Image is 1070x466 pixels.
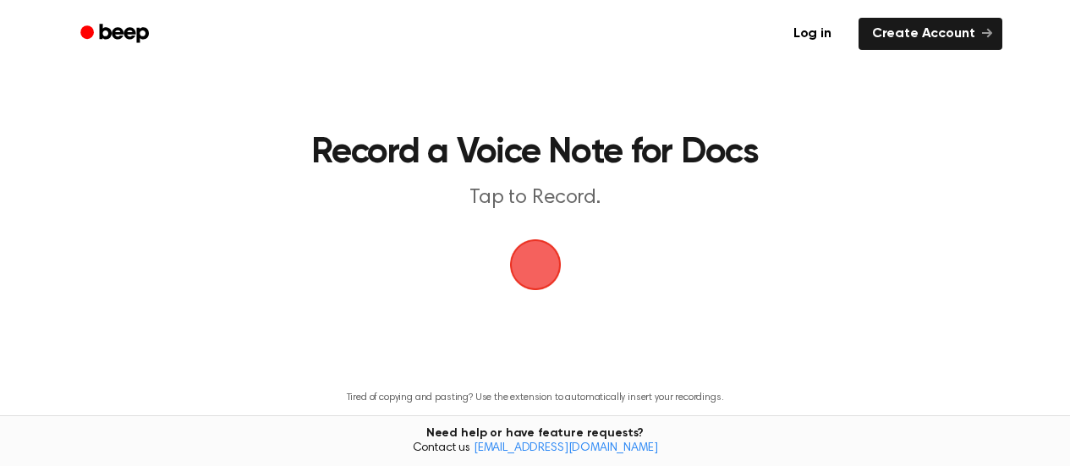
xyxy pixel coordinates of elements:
button: Beep Logo [510,239,561,290]
a: Create Account [859,18,1002,50]
p: Tired of copying and pasting? Use the extension to automatically insert your recordings. [347,392,724,404]
span: Contact us [10,441,1060,457]
a: Beep [69,18,164,51]
p: Tap to Record. [211,184,860,212]
h1: Record a Voice Note for Docs [183,135,887,171]
a: Log in [776,14,848,53]
a: [EMAIL_ADDRESS][DOMAIN_NAME] [474,442,658,454]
